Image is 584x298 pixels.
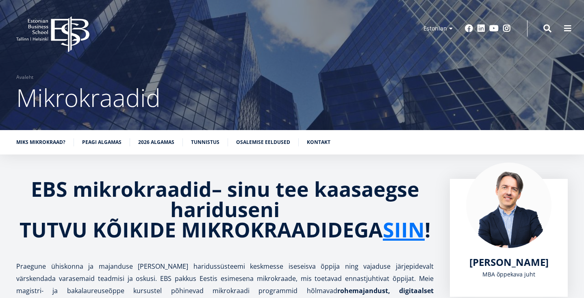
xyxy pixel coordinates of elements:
[191,138,219,146] a: Tunnistus
[16,81,161,114] span: Mikrokraadid
[503,24,511,33] a: Instagram
[465,24,473,33] a: Facebook
[477,24,485,33] a: Linkedin
[31,175,212,203] strong: EBS mikrokraadid
[236,138,290,146] a: Osalemise eeldused
[212,175,222,203] strong: –
[307,138,330,146] a: Kontakt
[469,256,549,268] a: [PERSON_NAME]
[466,163,551,248] img: Marko Rillo
[469,255,549,269] span: [PERSON_NAME]
[383,220,425,240] a: SIIN
[138,138,174,146] a: 2026 algamas
[82,138,122,146] a: Peagi algamas
[20,175,430,244] strong: sinu tee kaasaegse hariduseni TUTVU KÕIKIDE MIKROKRAADIDEGA !
[16,138,65,146] a: Miks mikrokraad?
[489,24,499,33] a: Youtube
[466,268,551,281] div: MBA õppekava juht
[16,73,33,81] a: Avaleht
